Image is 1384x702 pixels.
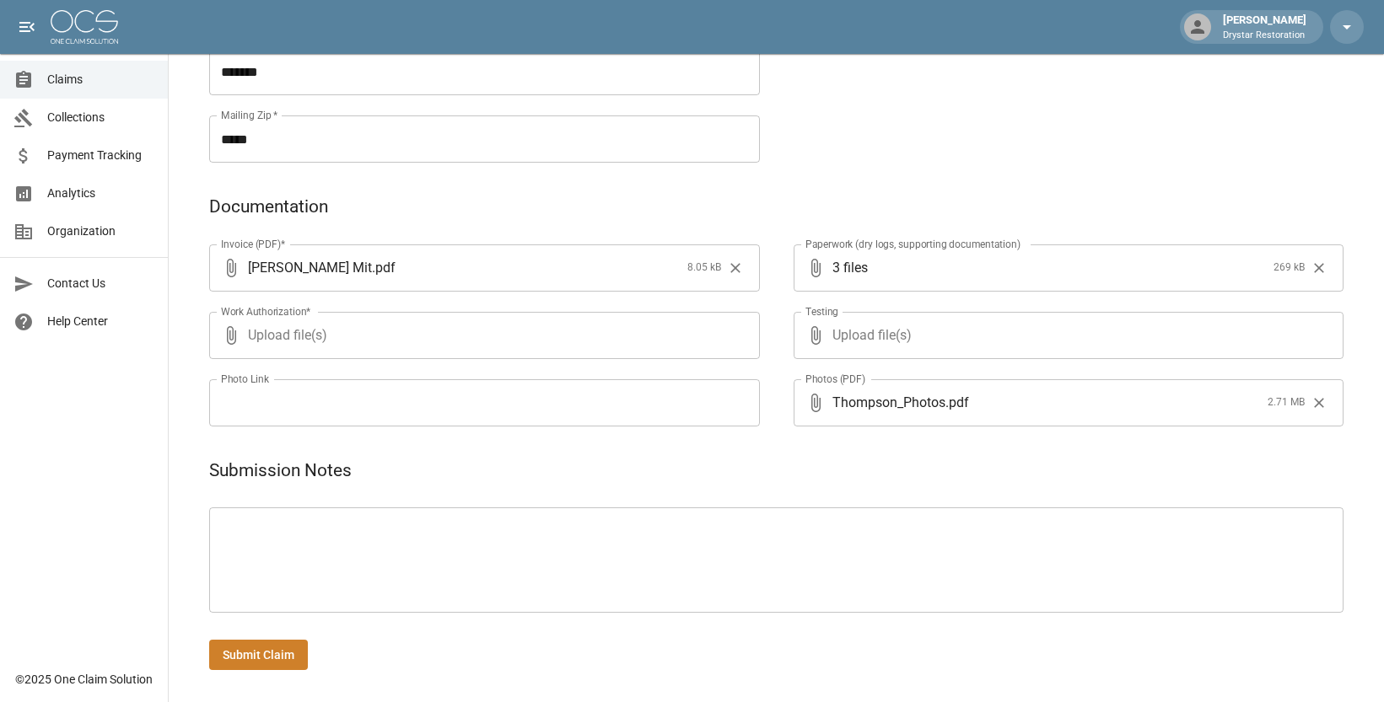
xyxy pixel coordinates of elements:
label: Photos (PDF) [805,372,865,386]
button: Submit Claim [209,640,308,671]
span: Payment Tracking [47,147,154,164]
span: 8.05 kB [687,260,721,276]
p: Drystar Restoration [1223,29,1306,43]
span: 269 kB [1274,260,1305,276]
span: 3 files [832,244,1268,292]
span: [PERSON_NAME] Mit [248,258,372,277]
label: Photo Link [221,372,269,386]
span: . pdf [372,258,396,277]
span: 2.71 MB [1268,394,1305,411]
span: . pdf [945,393,969,412]
span: Thompson_Photos [832,393,945,412]
span: Collections [47,109,154,126]
span: Upload file(s) [832,312,1299,359]
span: Help Center [47,313,154,330]
div: [PERSON_NAME] [1216,12,1313,42]
button: Clear [723,255,748,281]
button: Clear [1306,390,1332,415]
button: Clear [1306,255,1332,281]
div: © 2025 One Claim Solution [15,671,153,688]
button: open drawer [10,10,44,44]
label: Paperwork (dry logs, supporting documentation) [805,237,1020,251]
span: Analytics [47,185,154,202]
span: Claims [47,71,154,88]
span: Organization [47,222,154,240]
label: Mailing Zip [221,108,278,122]
span: Upload file(s) [248,312,714,359]
span: Contact Us [47,275,154,292]
label: Work Authorization* [221,304,311,319]
label: Invoice (PDF)* [221,237,286,251]
label: Testing [805,304,838,319]
img: ocs-logo-white-transparent.png [51,10,118,44]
